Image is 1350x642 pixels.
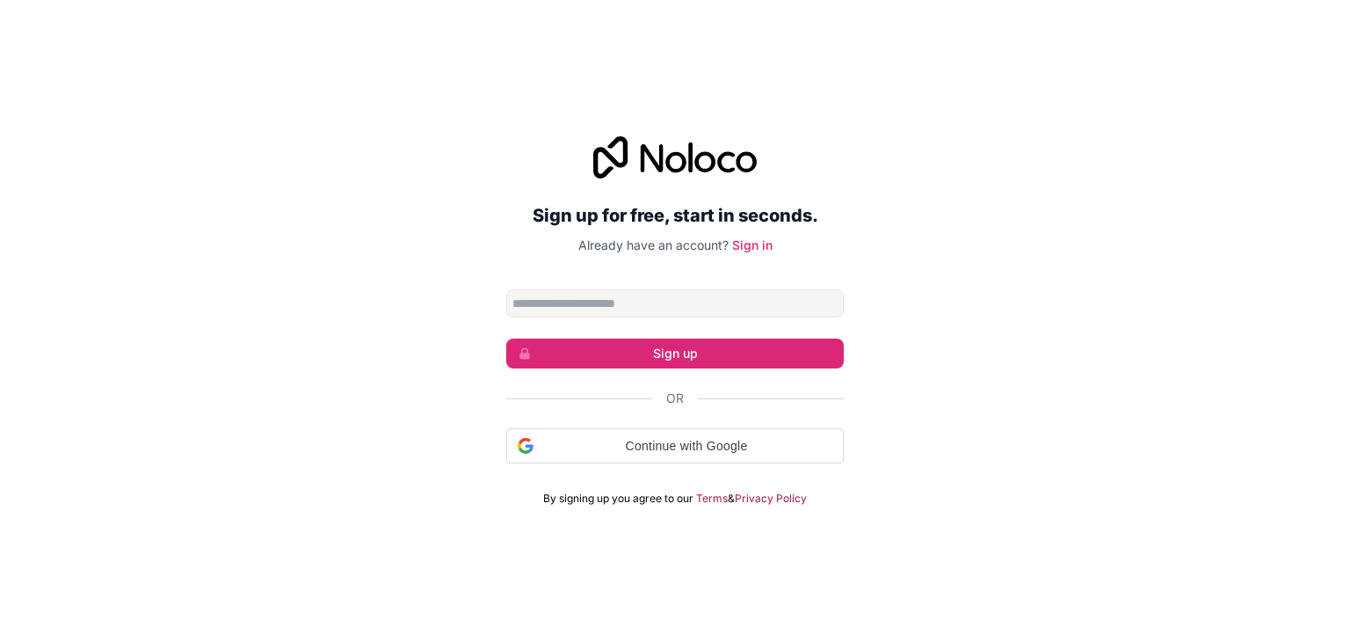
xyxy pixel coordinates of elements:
[578,237,729,252] span: Already have an account?
[735,492,807,506] a: Privacy Policy
[506,200,844,231] h2: Sign up for free, start in seconds.
[506,289,844,317] input: Email address
[543,492,693,506] span: By signing up you agree to our
[506,339,844,368] button: Sign up
[541,437,832,456] span: Continue with Google
[732,237,773,252] a: Sign in
[728,492,735,506] span: &
[506,428,844,463] div: Continue with Google
[666,390,684,407] span: Or
[696,492,728,506] a: Terms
